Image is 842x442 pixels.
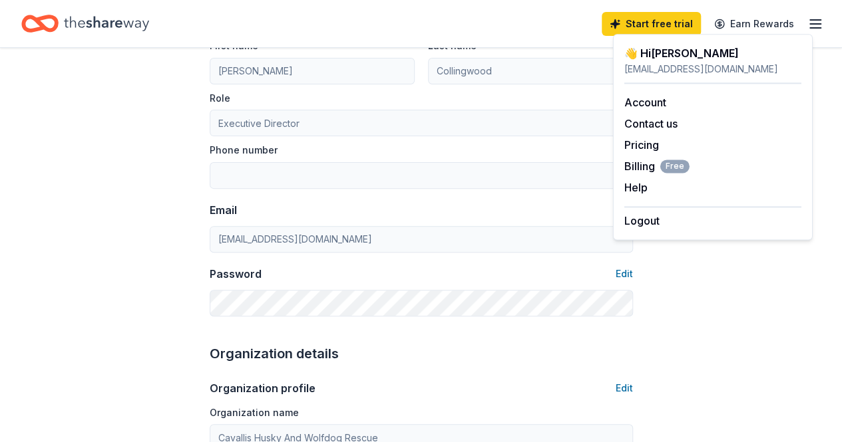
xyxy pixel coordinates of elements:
div: Email [210,202,237,218]
a: Start free trial [602,12,701,36]
label: Phone number [210,144,278,157]
label: Organization name [210,406,299,419]
div: Organization details [210,343,633,364]
label: Role [210,92,230,105]
button: Edit [616,380,633,396]
div: Password [210,266,262,282]
span: Free [660,160,690,173]
button: Edit [616,266,633,282]
a: Home [21,8,149,39]
div: 👋 Hi [PERSON_NAME] [624,45,801,61]
div: [EMAIL_ADDRESS][DOMAIN_NAME] [624,61,801,77]
div: Organization profile [210,380,316,396]
button: BillingFree [624,158,690,174]
button: Help [624,179,648,195]
button: Logout [624,213,660,229]
a: Account [624,96,666,109]
span: Billing [624,158,690,174]
a: Pricing [624,138,659,152]
button: Contact us [624,116,678,132]
a: Earn Rewards [706,12,802,36]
